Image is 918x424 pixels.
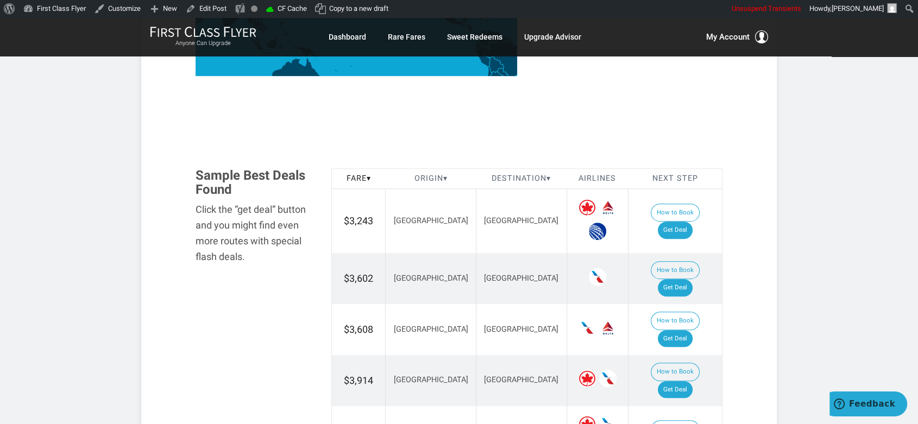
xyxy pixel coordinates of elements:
a: Get Deal [658,381,693,398]
th: Fare [332,168,386,189]
span: My Account [706,30,750,43]
span: Unsuspend Transients [732,4,801,12]
span: Delta Airlines [599,319,617,337]
th: Destination [476,168,567,189]
a: Upgrade Advisor [524,27,581,47]
path: Vanuatu [337,62,338,65]
a: Rare Fares [388,27,425,47]
button: My Account [706,30,768,43]
span: $3,602 [344,273,373,284]
span: ▾ [443,174,447,183]
span: [GEOGRAPHIC_DATA] [484,325,558,334]
button: How to Book [651,363,700,381]
a: Get Deal [658,279,693,296]
span: United [589,223,606,240]
span: $3,608 [344,324,373,335]
th: Next Step [628,168,722,189]
span: Air Canada [579,370,596,387]
span: [GEOGRAPHIC_DATA] [393,325,468,334]
path: Brazil [483,38,532,88]
span: [PERSON_NAME] [832,4,884,12]
button: How to Book [651,204,700,222]
th: Airlines [567,168,628,189]
path: Bolivia [489,56,504,73]
span: Air Canada [579,199,596,216]
a: Sweet Redeems [447,27,502,47]
span: Delta Airlines [599,199,617,216]
span: ▾ [367,174,371,183]
span: [GEOGRAPHIC_DATA] [393,216,468,225]
path: Paraguay [498,68,508,79]
h3: Sample Best Deals Found [196,168,315,197]
button: How to Book [651,261,700,280]
span: American Airlines [579,319,596,337]
span: [GEOGRAPHIC_DATA] [484,216,558,225]
div: Click the “get deal” button and you might find even more routes with special flash deals. [196,202,315,264]
span: ▾ [546,174,551,183]
span: $3,914 [344,375,373,386]
small: Anyone Can Upgrade [150,40,256,47]
th: Origin [386,168,476,189]
span: [GEOGRAPHIC_DATA] [484,274,558,283]
a: First Class FlyerAnyone Can Upgrade [150,26,256,48]
path: New Caledonia [334,69,337,72]
span: [GEOGRAPHIC_DATA] [393,274,468,283]
a: Get Deal [658,222,693,239]
span: $3,243 [344,215,373,226]
img: First Class Flyer [150,26,256,37]
span: American Airlines [599,370,617,387]
button: How to Book [651,312,700,330]
span: [GEOGRAPHIC_DATA] [393,375,468,384]
a: Get Deal [658,330,693,347]
span: [GEOGRAPHIC_DATA] [484,375,558,384]
span: American Airlines [589,268,606,286]
a: Dashboard [329,27,366,47]
iframe: Opens a widget where you can find more information [829,391,907,419]
path: Solomon Islands [324,52,331,58]
path: Fiji [350,64,354,67]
